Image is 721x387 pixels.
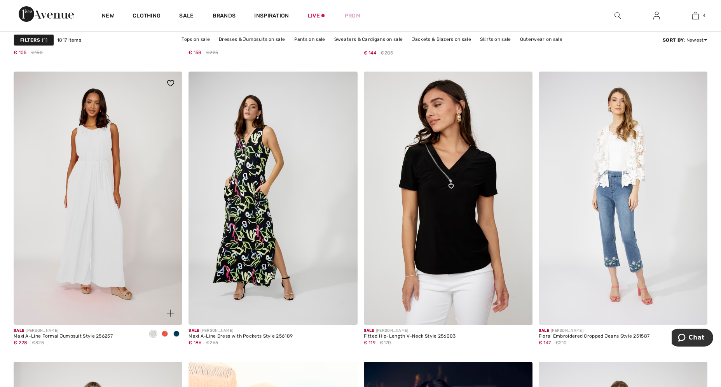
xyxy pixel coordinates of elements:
[31,49,43,56] span: €150
[254,12,289,21] span: Inspiration
[57,37,81,44] span: 1817 items
[516,34,566,44] a: Outerwear on sale
[213,12,236,21] a: Brands
[364,334,456,339] div: Fitted Hip-Length V-Neck Style 256003
[206,49,218,56] span: €225
[330,34,407,44] a: Sweaters & Cardigans on sale
[19,6,74,22] img: 1ère Avenue
[159,328,171,341] div: Fire
[476,34,515,44] a: Skirts on sale
[14,328,113,334] div: [PERSON_NAME]
[189,328,199,333] span: Sale
[102,12,114,21] a: New
[653,11,660,20] img: My Info
[364,72,532,325] img: Fitted Hip-Length V-Neck Style 256003. Black
[539,328,650,334] div: [PERSON_NAME]
[14,340,28,345] span: € 228
[663,37,707,44] div: : Newest
[133,12,161,21] a: Clothing
[14,328,24,333] span: Sale
[364,340,376,345] span: € 119
[345,12,360,20] a: Prom
[14,50,27,55] span: € 105
[14,72,182,325] img: Maxi A-Line Formal Jumpsuit Style 256257. Twilight
[189,328,293,334] div: [PERSON_NAME]
[676,11,714,20] a: 4
[647,11,666,21] a: Sign In
[178,34,214,44] a: Tops on sale
[381,49,393,56] span: €205
[539,328,549,333] span: Sale
[692,11,699,20] img: My Bag
[663,37,684,43] strong: Sort By
[14,334,113,339] div: Maxi A-Line Formal Jumpsuit Style 256257
[206,339,218,346] span: €265
[615,11,621,20] img: search the website
[215,34,289,44] a: Dresses & Jumpsuits on sale
[290,34,329,44] a: Pants on sale
[32,339,44,346] span: €325
[167,80,174,86] img: heart_black_full.svg
[189,72,357,325] img: Maxi A-Line Dress with Pockets Style 256189. Black/Multi
[364,328,456,334] div: [PERSON_NAME]
[42,37,47,44] span: 1
[189,340,202,345] span: € 186
[179,12,194,21] a: Sale
[189,334,293,339] div: Maxi A-Line Dress with Pockets Style 256189
[20,37,40,44] strong: Filters
[147,328,159,341] div: Off White
[539,72,707,325] img: Floral Embroidered Cropped Jeans Style 251587. Blue
[703,12,705,19] span: 4
[364,50,377,56] span: € 144
[189,50,202,55] span: € 158
[539,340,551,345] span: € 147
[167,310,174,317] img: plus_v2.svg
[171,328,182,341] div: Twilight
[408,34,475,44] a: Jackets & Blazers on sale
[555,339,567,346] span: €210
[380,339,391,346] span: €170
[308,12,326,20] a: Live
[539,334,650,339] div: Floral Embroidered Cropped Jeans Style 251587
[672,329,713,348] iframe: Opens a widget where you can chat to one of our agents
[364,328,374,333] span: Sale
